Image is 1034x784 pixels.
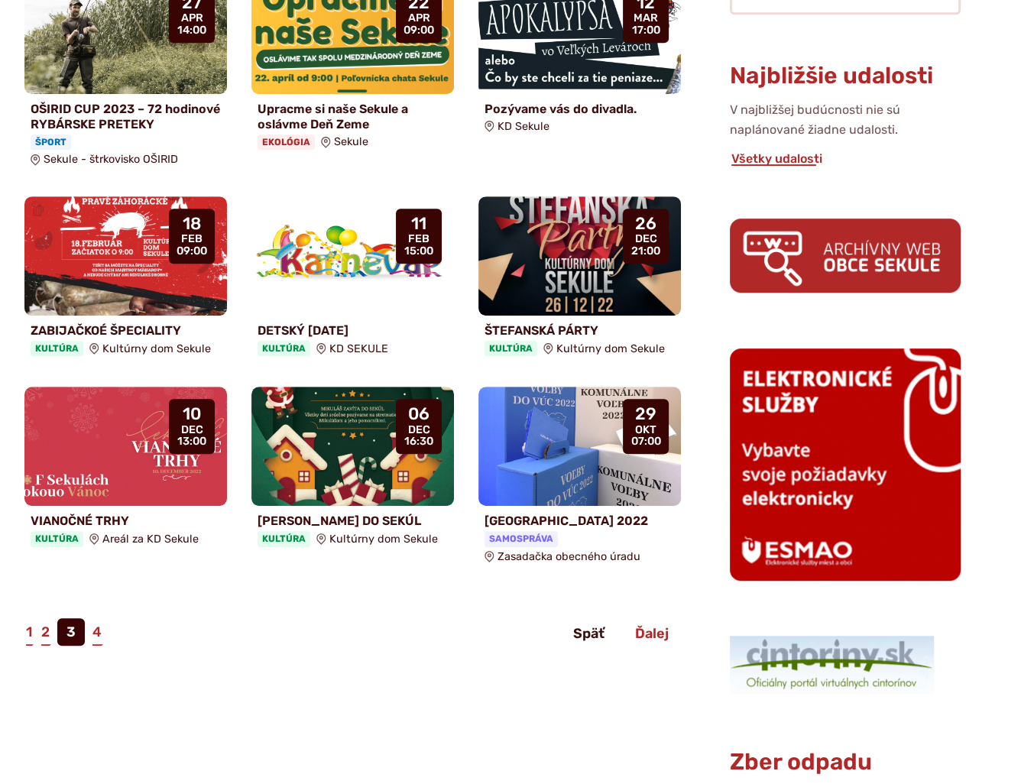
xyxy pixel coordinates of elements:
h4: [GEOGRAPHIC_DATA] 2022 [485,513,675,528]
span: Ekológia [258,134,315,150]
span: 13:00 [177,436,206,448]
span: Šport [31,134,71,150]
a: [GEOGRAPHIC_DATA] 2022 SamosprávaZasadačka obecného úradu 29 okt 07:00 [478,387,681,569]
img: esmao_sekule_b.png [730,348,961,581]
a: VIANOČNÉ TRHY KultúraAreál za KD Sekule 10 dec 13:00 [24,387,227,552]
h4: Pozývame vás do divadla. [485,102,675,116]
a: Všetky udalosti [730,151,824,166]
span: Sekule [334,135,368,148]
span: 29 [631,405,661,423]
a: 4 [91,618,103,646]
span: 15:00 [404,245,433,258]
h4: ZABIJAČKOÉ ŠPECIALITY [31,323,221,338]
img: archiv.png [730,219,961,293]
span: 10 [177,405,206,423]
span: Kultúra [31,531,83,546]
span: 09:00 [177,245,207,258]
span: 11 [404,215,433,233]
h4: OŠIRID CUP 2023 – 72 hodinové RYBÁRSKE PRETEKY [31,102,221,131]
h4: Upracme si naše Sekule a oslávme Deň Zeme [258,102,448,131]
span: Sekule - štrkovisko OŠIRID [44,153,178,166]
a: Späť [561,620,617,647]
span: Kultúra [31,341,83,356]
span: 21:00 [631,245,660,258]
span: okt [631,424,661,436]
a: Ďalej [623,620,681,647]
span: KD SEKULE [329,342,388,355]
span: dec [404,424,433,436]
span: Kultúra [258,341,310,356]
p: V najbližšej budúcnosti nie sú naplánované žiadne udalosti. [730,100,961,141]
a: 1 [24,618,34,646]
span: 07:00 [631,436,661,448]
span: apr [404,12,434,24]
h3: Zber odpadu [730,750,961,775]
span: Kultúrny dom Sekule [329,533,438,546]
span: mar [632,12,660,24]
a: [PERSON_NAME] DO SEKÚL KultúraKultúrny dom Sekule 06 dec 16:30 [251,387,454,552]
span: dec [631,233,660,245]
span: 06 [404,405,433,423]
span: 17:00 [632,24,660,37]
span: Kultúra [258,531,310,546]
span: Areál za KD Sekule [102,533,199,546]
span: Zasadačka obecného úradu [498,550,640,563]
h3: Najbližšie udalosti [730,63,961,89]
span: 26 [631,215,660,233]
span: Kultúrny dom Sekule [102,342,211,355]
span: Kultúrny dom Sekule [556,342,665,355]
span: KD Sekule [498,120,549,133]
span: 18 [177,215,207,233]
h4: DETSKÝ [DATE] [258,323,448,338]
a: DETSKÝ [DATE] KultúraKD SEKULE 11 feb 15:00 [251,196,454,362]
a: ŠTEFANSKÁ PÁRTY KultúraKultúrny dom Sekule 26 dec 21:00 [478,196,681,362]
span: Samospráva [485,531,558,546]
img: 1.png [730,636,934,694]
h4: [PERSON_NAME] DO SEKÚL [258,513,448,528]
h4: ŠTEFANSKÁ PÁRTY [485,323,675,338]
span: feb [177,233,207,245]
span: 14:00 [177,24,206,37]
span: 3 [57,618,85,646]
span: Ďalej [635,625,669,642]
span: dec [177,424,206,436]
span: apr [177,12,206,24]
span: 09:00 [404,24,434,37]
span: Späť [573,625,605,642]
span: Kultúra [485,341,537,356]
span: feb [404,233,433,245]
h4: VIANOČNÉ TRHY [31,513,221,528]
a: ZABIJAČKOÉ ŠPECIALITY KultúraKultúrny dom Sekule 18 feb 09:00 [24,196,227,362]
a: 2 [40,618,51,646]
span: 16:30 [404,436,433,448]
